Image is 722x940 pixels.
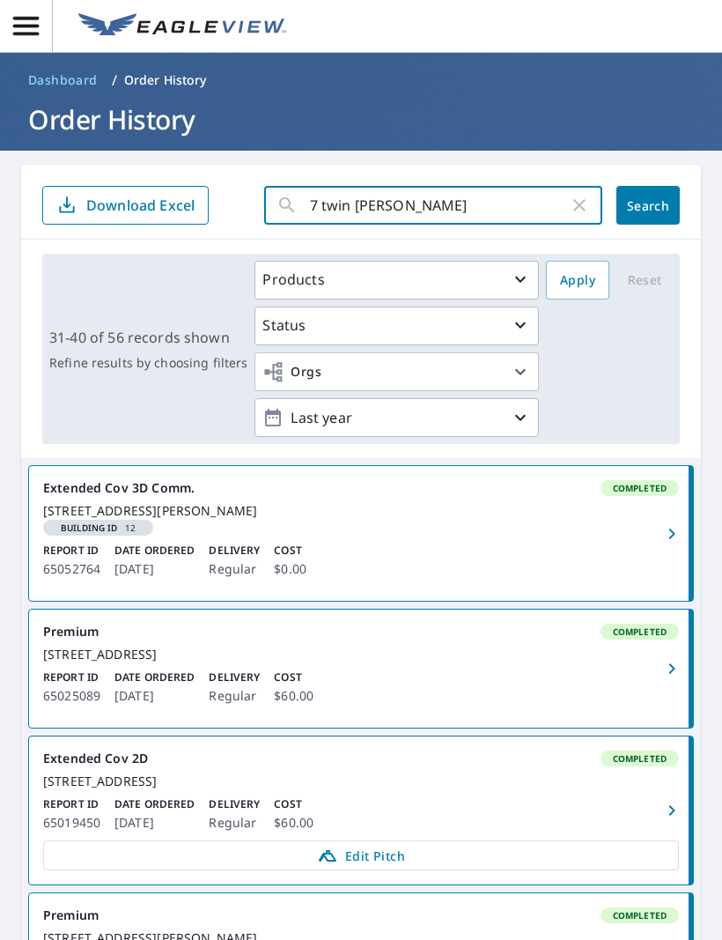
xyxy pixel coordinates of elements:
[43,686,100,707] p: 65025089
[274,686,313,707] p: $60.00
[602,753,677,766] span: Completed
[114,559,195,581] p: [DATE]
[43,774,679,790] div: [STREET_ADDRESS]
[86,196,195,216] p: Download Excel
[43,648,679,663] div: [STREET_ADDRESS]
[114,813,195,834] p: [DATE]
[21,67,105,95] a: Dashboard
[274,813,313,834] p: $60.00
[274,559,306,581] p: $0.00
[602,626,677,639] span: Completed
[29,467,693,602] a: Extended Cov 3D Comm.Completed[STREET_ADDRESS][PERSON_NAME]Building ID12Report ID65052764Date Ord...
[29,737,693,885] a: Extended Cov 2DCompleted[STREET_ADDRESS]Report ID65019450Date Ordered[DATE]DeliveryRegularCost$60...
[209,686,260,707] p: Regular
[49,356,247,372] p: Refine results by choosing filters
[43,504,679,520] div: [STREET_ADDRESS][PERSON_NAME]
[114,670,195,686] p: Date Ordered
[43,481,679,497] div: Extended Cov 3D Comm.
[43,670,100,686] p: Report ID
[274,670,313,686] p: Cost
[209,670,260,686] p: Delivery
[43,813,100,834] p: 65019450
[254,353,539,392] button: Orgs
[630,198,666,215] span: Search
[61,524,118,533] em: Building ID
[254,399,539,438] button: Last year
[112,70,117,92] li: /
[262,270,324,291] p: Products
[124,72,207,90] p: Order History
[55,846,667,867] span: Edit Pitch
[254,307,539,346] button: Status
[262,362,321,384] span: Orgs
[209,544,260,559] p: Delivery
[602,910,677,922] span: Completed
[209,559,260,581] p: Regular
[29,611,693,729] a: PremiumCompleted[STREET_ADDRESS]Report ID65025089Date Ordered[DATE]DeliveryRegularCost$60.00
[310,181,569,231] input: Address, Report #, Claim ID, etc.
[42,187,209,226] button: Download Excel
[209,813,260,834] p: Regular
[68,3,297,50] a: EV Logo
[43,559,100,581] p: 65052764
[254,262,539,300] button: Products
[114,544,195,559] p: Date Ordered
[284,403,510,434] p: Last year
[262,315,306,337] p: Status
[43,841,679,871] a: Edit Pitch
[616,187,680,226] button: Search
[43,544,100,559] p: Report ID
[602,483,677,495] span: Completed
[21,67,701,95] nav: breadcrumb
[114,686,195,707] p: [DATE]
[560,270,595,292] span: Apply
[43,625,679,640] div: Premium
[49,328,247,349] p: 31-40 of 56 records shown
[43,751,679,767] div: Extended Cov 2D
[274,797,313,813] p: Cost
[274,544,306,559] p: Cost
[114,797,195,813] p: Date Ordered
[43,797,100,813] p: Report ID
[21,102,701,138] h1: Order History
[50,524,146,533] span: 12
[209,797,260,813] p: Delivery
[78,13,286,40] img: EV Logo
[546,262,609,300] button: Apply
[28,72,98,90] span: Dashboard
[43,908,679,924] div: Premium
